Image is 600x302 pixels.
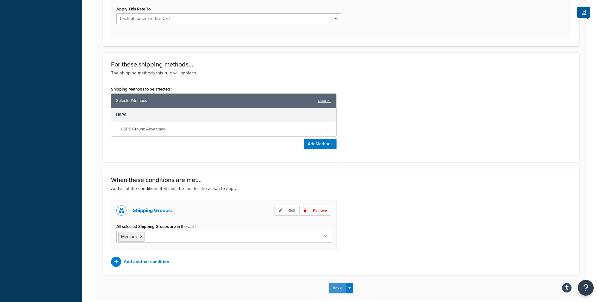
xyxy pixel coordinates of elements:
p: Add another condition [124,257,169,266]
p: Edit [275,206,299,216]
span: Medium [121,233,137,240]
p: Shipping Groups: [133,206,172,215]
a: clear all [318,96,331,105]
button: AddMethods [304,139,337,149]
h3: For these shipping methods... [111,61,571,68]
div: USPS [111,108,336,122]
p: Add all of the conditions that must be met for the action to apply. [111,185,571,192]
p: Remove [299,206,331,216]
span: USPS Ground Advantage [121,125,321,134]
label: Apply This Rate To [116,7,151,11]
span: Selected Methods [116,96,315,105]
p: The shipping methods this rule will apply to. [111,70,571,77]
button: Show Help Docs [577,7,590,18]
label: All selected Shipping Groups are in the cart [116,224,196,229]
label: Shipping Methods to be affected [111,87,172,92]
button: Open Resource Center [578,280,594,296]
button: Save [329,283,346,293]
h3: When these conditions are met... [111,176,571,183]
